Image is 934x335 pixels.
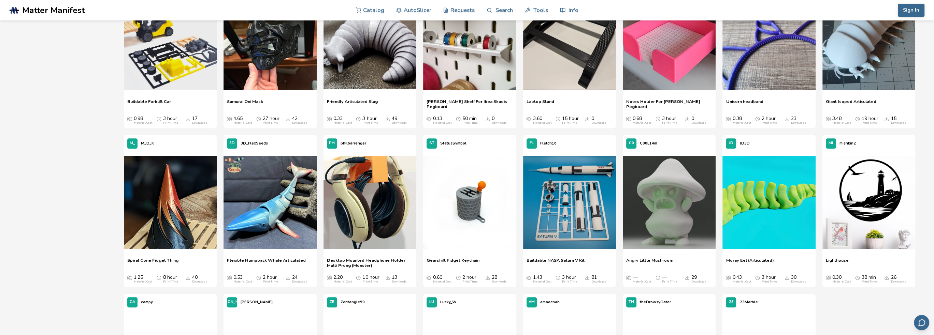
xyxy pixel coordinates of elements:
span: PH [329,141,335,146]
a: Buildable NASA Saturn V Kit [527,258,585,268]
div: 0.60 [433,275,451,284]
div: 81 [591,275,606,284]
span: Average Cost [527,116,531,121]
div: 19 hour [862,116,878,125]
a: Laptop Stand [527,99,554,109]
span: LU [429,300,434,304]
div: 1.25 [134,275,152,284]
div: Downloads [691,121,706,125]
span: Average Print Time [656,275,660,280]
div: Material Cost [832,280,851,284]
div: Downloads [691,280,706,284]
div: Downloads [192,280,207,284]
span: Average Print Time [556,116,560,121]
div: Material Cost [633,121,651,125]
span: — [633,275,637,280]
span: Average Cost [427,275,431,280]
a: Lighthouse [826,258,849,268]
div: Print Time [462,280,477,284]
span: Downloads [685,116,690,121]
div: 0.38 [732,116,751,125]
span: Angry Little Mushroom [626,258,673,268]
span: Downloads [884,275,889,280]
div: 27 hour [263,116,279,125]
span: MI [829,141,833,146]
div: Print Time [762,280,777,284]
div: 3 hour [762,275,777,284]
div: 3 hour [562,275,577,284]
span: Average Cost [127,275,132,280]
p: StatusSymbol [440,140,466,147]
a: Samurai Oni Mask [227,99,263,109]
a: Flexible Humpback Whale Articulated [227,258,306,268]
span: Average Cost [726,275,731,280]
p: Lucky_W [440,299,456,306]
div: Downloads [891,121,906,125]
div: 0.33 [333,116,352,125]
span: Matter Manifest [22,5,85,15]
div: Downloads [591,121,606,125]
span: Average Print Time [256,116,261,121]
div: 2.20 [333,275,352,284]
div: 42 [292,116,307,125]
p: theDrowsyGator [640,299,671,306]
div: Downloads [392,280,407,284]
div: Material Cost [732,121,751,125]
div: 0 [492,116,507,125]
span: Average Cost [327,275,332,280]
div: Material Cost [433,280,451,284]
div: Print Time [362,121,377,125]
div: Downloads [591,280,606,284]
div: Material Cost [433,121,451,125]
span: Average Print Time [556,275,560,280]
span: Average Cost [327,116,332,121]
div: Downloads [791,121,806,125]
span: Average Print Time [157,275,161,280]
span: Downloads [785,275,789,280]
span: Average Cost [227,275,232,280]
div: Downloads [791,280,806,284]
div: 0.30 [832,275,851,284]
div: Print Time [562,280,577,284]
div: Material Cost [533,280,551,284]
p: amaochan [540,299,560,306]
span: Average Cost [626,116,631,121]
div: 49 [392,116,407,125]
a: Desktop Mounted Headphone Holder Multi Prong (Monster) [327,258,413,268]
span: Friendly Articulated Slug [327,99,378,109]
div: Downloads [292,280,307,284]
div: 0.53 [233,275,252,284]
div: Print Time [862,121,877,125]
span: JD [729,141,733,146]
div: Material Cost [233,121,252,125]
div: Material Cost [732,280,751,284]
span: Average Print Time [656,116,660,121]
span: Downloads [186,116,190,121]
p: Fletch16 [540,140,557,147]
span: Downloads [785,116,789,121]
span: Average Print Time [256,275,261,280]
span: Average Print Time [855,275,860,280]
span: — [662,275,667,280]
div: Print Time [263,121,278,125]
span: Downloads [286,116,290,121]
span: Average Cost [127,116,132,121]
div: 10 hour [362,275,379,284]
span: Notes Holder For [PERSON_NAME] Pegboard [626,99,712,109]
div: Downloads [492,280,507,284]
span: Downloads [186,275,190,280]
a: Giant Isopod Articulated [826,99,876,109]
p: 3D_FlexSeeds [241,140,268,147]
div: 24 [292,275,307,284]
div: 3 hour [362,116,377,125]
div: 0.98 [134,116,152,125]
div: 3.48 [832,116,851,125]
span: Average Print Time [755,275,760,280]
span: Average Print Time [456,116,461,121]
div: Material Cost [333,121,352,125]
p: [PERSON_NAME] [241,299,273,306]
p: C00L14m [640,140,657,147]
span: CA [130,300,135,304]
